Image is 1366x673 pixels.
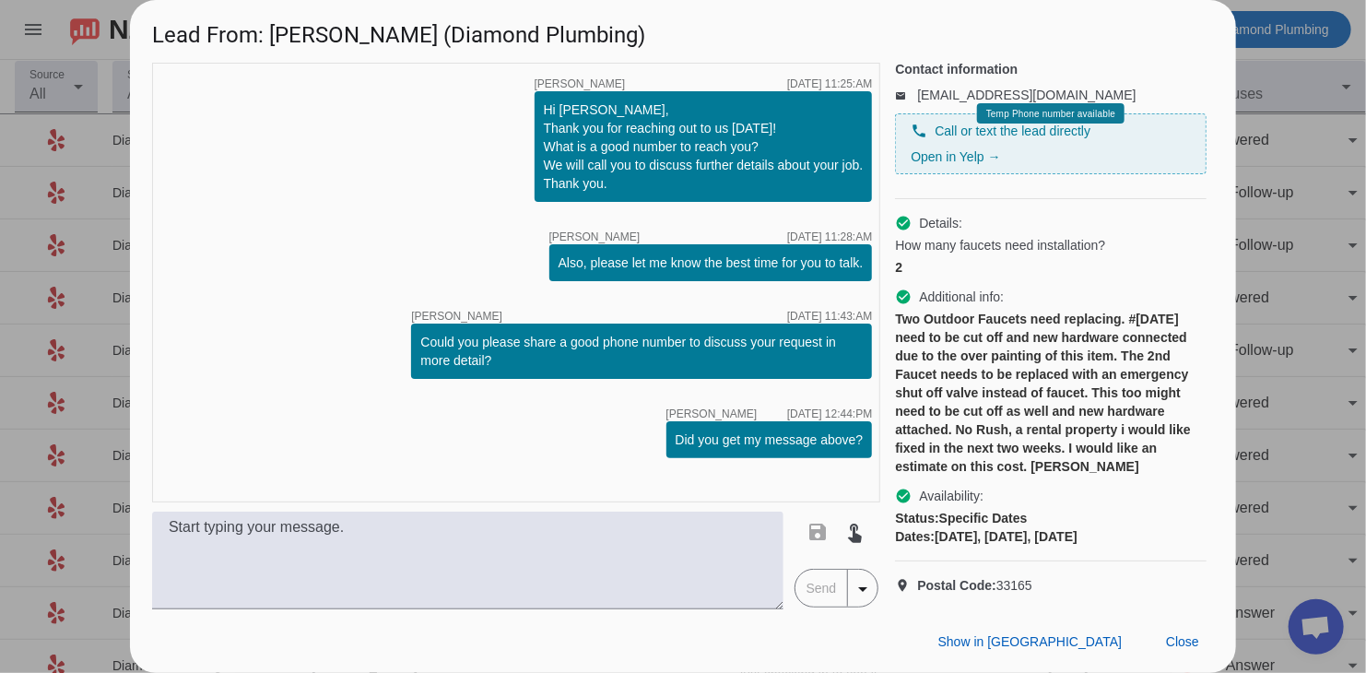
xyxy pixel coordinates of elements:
div: Specific Dates [895,509,1207,527]
span: Additional info: [919,288,1004,306]
span: Show in [GEOGRAPHIC_DATA] [938,634,1122,649]
span: How many faucets need installation? [895,236,1105,254]
div: Did you get my message above?​ [676,431,864,449]
mat-icon: check_circle [895,215,912,231]
div: [DATE] 11:28:AM [787,231,872,242]
div: Two Outdoor Faucets need replacing. #[DATE] need to be cut off and new hardware connected due to ... [895,310,1207,476]
span: Call or text the lead directly [935,122,1090,140]
span: Availability: [919,487,983,505]
span: Close [1166,634,1199,649]
div: Could you please share a good phone number to discuss your request in more detail?​ [420,333,863,370]
strong: Postal Code: [917,578,996,593]
span: 33165 [917,576,1032,595]
mat-icon: touch_app [844,521,866,543]
strong: Dates: [895,529,935,544]
mat-icon: phone [911,123,927,139]
a: Open in Yelp → [911,149,1000,164]
div: 2 [895,258,1207,277]
span: [PERSON_NAME] [535,78,626,89]
div: [DATE] 11:43:AM [787,311,872,322]
span: Temp Phone number available [986,109,1115,119]
div: [DATE] 12:44:PM [787,408,872,419]
mat-icon: arrow_drop_down [852,578,874,600]
div: Hi [PERSON_NAME], Thank you for reaching out to us [DATE]! What is a good number to reach you? We... [544,100,864,193]
strong: Status: [895,511,938,525]
span: Details: [919,214,962,232]
span: [PERSON_NAME] [549,231,641,242]
div: [DATE] 11:25:AM [787,78,872,89]
a: [EMAIL_ADDRESS][DOMAIN_NAME] [917,88,1136,102]
mat-icon: check_circle [895,289,912,305]
div: Also, please let me know the best time for you to talk.​ [559,254,864,272]
h4: Contact information [895,60,1207,78]
span: [PERSON_NAME] [666,408,758,419]
button: Close [1151,625,1214,658]
span: [PERSON_NAME] [411,311,502,322]
mat-icon: email [895,90,917,100]
mat-icon: location_on [895,578,917,593]
mat-icon: check_circle [895,488,912,504]
button: Show in [GEOGRAPHIC_DATA] [924,625,1136,658]
div: [DATE], [DATE], [DATE] [895,527,1207,546]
